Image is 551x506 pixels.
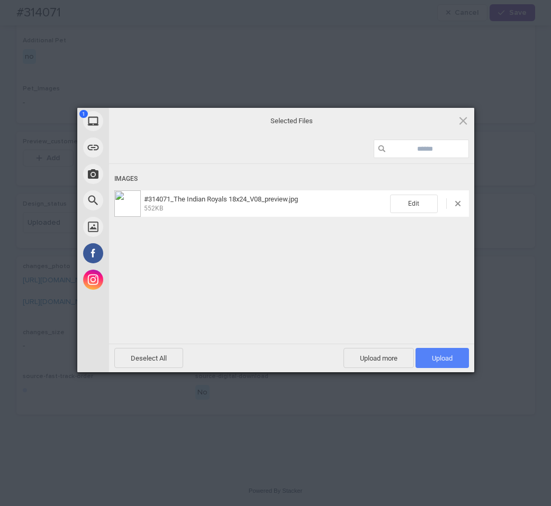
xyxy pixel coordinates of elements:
div: Take Photo [77,161,204,187]
span: Deselect All [114,348,183,368]
div: Web Search [77,187,204,214]
div: Link (URL) [77,134,204,161]
span: Upload [415,348,469,368]
div: Instagram [77,266,204,293]
span: Upload [432,354,453,362]
img: 64e1ad1b-bd26-4fc2-9118-02c6c48e2702 [114,190,141,217]
span: 552KB [144,205,163,212]
div: Images [114,169,469,189]
div: Facebook [77,240,204,266]
span: Selected Files [186,116,398,125]
span: Click here or hit ESC to close picker [457,115,469,126]
span: #314071_The Indian Royals 18x24_V08_preview.jpg [141,195,390,213]
span: Edit [390,195,438,213]
span: #314071_The Indian Royals 18x24_V08_preview.jpg [144,195,298,203]
span: Upload more [344,348,414,368]
span: 1 [79,110,88,118]
div: Unsplash [77,214,204,240]
div: My Device [77,108,204,134]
